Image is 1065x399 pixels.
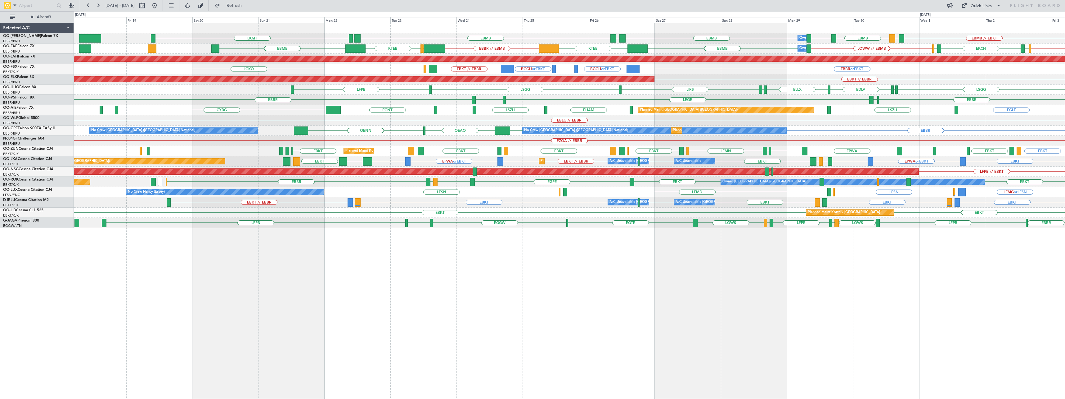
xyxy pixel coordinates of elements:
a: OO-HHOFalcon 8X [3,85,36,89]
div: Owner Melsbroek Air Base [799,44,842,53]
span: [DATE] - [DATE] [106,3,135,8]
div: Owner [GEOGRAPHIC_DATA]-[GEOGRAPHIC_DATA] [722,177,806,186]
span: OO-VSF [3,96,17,99]
a: EBBR/BRU [3,90,20,95]
a: EBBR/BRU [3,131,20,136]
a: OO-NSGCessna Citation CJ4 [3,167,53,171]
a: OO-LAHFalcon 7X [3,55,35,58]
a: EBKT/KJK [3,70,19,74]
div: Thu 25 [523,17,589,23]
a: OO-LUXCessna Citation CJ4 [3,188,52,192]
span: OO-WLP [3,116,18,120]
a: OO-GPEFalcon 900EX EASy II [3,126,55,130]
a: OO-VSFFalcon 8X [3,96,34,99]
div: Owner Melsbroek Air Base [799,34,842,43]
div: Fri 26 [589,17,655,23]
span: OO-HHO [3,85,19,89]
span: Refresh [221,3,247,8]
div: A/C Unavailable [GEOGRAPHIC_DATA] ([GEOGRAPHIC_DATA] National) [609,198,725,207]
div: Fri 19 [126,17,192,23]
a: OO-FSXFalcon 7X [3,65,34,69]
a: OO-JIDCessna CJ1 525 [3,209,43,212]
div: Planned Maint Kortrijk-[GEOGRAPHIC_DATA] [541,157,613,166]
a: EBKT/KJK [3,152,19,156]
span: OO-FAE [3,44,17,48]
div: A/C Unavailable [GEOGRAPHIC_DATA] ([GEOGRAPHIC_DATA] National) [609,157,725,166]
a: EBBR/BRU [3,80,20,85]
div: A/C Unavailable [GEOGRAPHIC_DATA]-[GEOGRAPHIC_DATA] [676,198,775,207]
div: Planned Maint Kortrijk-[GEOGRAPHIC_DATA] [808,208,880,217]
a: G-JAGAPhenom 300 [3,219,39,222]
div: Sat 20 [192,17,258,23]
a: EBBR/BRU [3,111,20,115]
a: OO-ZUNCessna Citation CJ4 [3,147,53,151]
a: EBBR/BRU [3,100,20,105]
div: Planned Maint [GEOGRAPHIC_DATA] ([GEOGRAPHIC_DATA]) [640,105,738,115]
a: OO-WLPGlobal 5500 [3,116,39,120]
a: EBKT/KJK [3,203,19,208]
span: OO-LXA [3,157,18,161]
a: EBKT/KJK [3,182,19,187]
div: Quick Links [971,3,992,9]
span: OO-NSG [3,167,19,171]
span: OO-GPE [3,126,18,130]
a: EBKT/KJK [3,213,19,218]
a: OO-ELKFalcon 8X [3,75,34,79]
div: No Crew [GEOGRAPHIC_DATA] ([GEOGRAPHIC_DATA] National) [524,126,628,135]
div: Sun 28 [721,17,787,23]
a: OO-FAEFalcon 7X [3,44,34,48]
div: No Crew [GEOGRAPHIC_DATA] ([GEOGRAPHIC_DATA] National) [91,126,195,135]
a: EBBR/BRU [3,39,20,44]
span: OO-JID [3,209,16,212]
span: OO-LAH [3,55,18,58]
div: Planned Maint Kortrijk-[GEOGRAPHIC_DATA] [345,146,418,156]
span: OO-ELK [3,75,17,79]
div: Sat 27 [655,17,721,23]
button: All Aircraft [7,12,67,22]
div: Sun 21 [258,17,325,23]
span: OO-LUX [3,188,18,192]
button: Quick Links [958,1,1004,11]
a: OO-ROKCessna Citation CJ4 [3,178,53,181]
a: EBBR/BRU [3,141,20,146]
a: EBBR/BRU [3,59,20,64]
div: Wed 24 [456,17,523,23]
span: D-IBLU [3,198,15,202]
a: EBKT/KJK [3,172,19,177]
a: EBBR/BRU [3,49,20,54]
span: All Aircraft [16,15,65,19]
div: Tue 23 [390,17,456,23]
div: Thu 18 [60,17,126,23]
div: No Crew Nancy (Essey) [128,187,165,197]
span: OO-ZUN [3,147,19,151]
div: Tue 30 [853,17,919,23]
div: [DATE] [920,12,931,18]
a: D-IBLUCessna Citation M2 [3,198,49,202]
a: OO-LXACessna Citation CJ4 [3,157,52,161]
div: Wed 1 [919,17,985,23]
span: OO-ROK [3,178,19,181]
span: G-JAGA [3,219,17,222]
div: Planned Maint [GEOGRAPHIC_DATA] ([GEOGRAPHIC_DATA] National) [673,126,785,135]
div: Mon 29 [787,17,853,23]
div: [DATE] [75,12,86,18]
div: A/C Unavailable [676,157,701,166]
span: N604GF [3,137,18,140]
a: EBBR/BRU [3,121,20,126]
button: Refresh [212,1,249,11]
a: EGGW/LTN [3,223,22,228]
div: Mon 22 [324,17,390,23]
span: OO-[PERSON_NAME] [3,34,41,38]
a: N604GFChallenger 604 [3,137,44,140]
input: Airport [19,1,55,10]
span: OO-FSX [3,65,17,69]
span: OO-AIE [3,106,16,110]
a: LFSN/ENC [3,193,20,197]
div: Thu 2 [985,17,1051,23]
a: EBKT/KJK [3,162,19,167]
a: OO-AIEFalcon 7X [3,106,34,110]
a: OO-[PERSON_NAME]Falcon 7X [3,34,58,38]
